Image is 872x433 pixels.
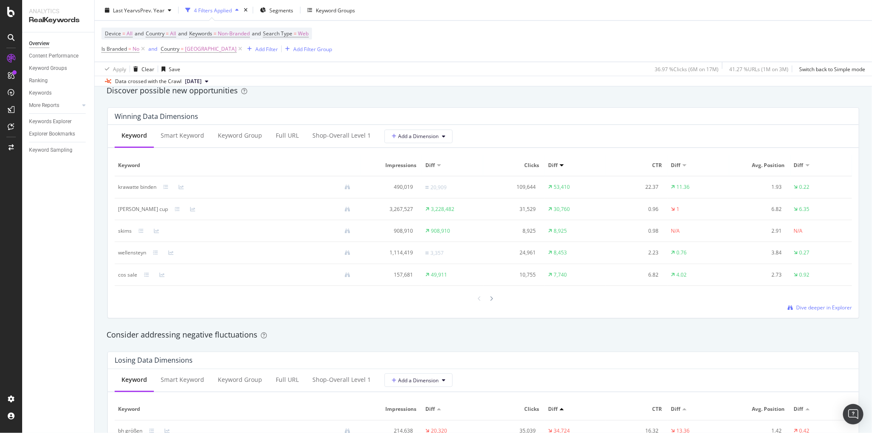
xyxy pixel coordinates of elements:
div: Clear [141,65,154,72]
a: Keywords [29,89,88,98]
div: Keyword [121,375,147,384]
span: All [170,28,176,40]
div: 2.73 [733,271,782,279]
div: Open Intercom Messenger [843,404,863,424]
span: Diff [425,406,435,413]
button: 4 Filters Applied [182,3,242,17]
div: 0.96 [609,205,658,213]
div: 10,755 [487,271,536,279]
span: Country [146,30,165,37]
span: = [166,30,169,37]
div: 7,740 [554,271,567,279]
span: vs Prev. Year [135,6,165,14]
button: [DATE] [182,76,212,87]
span: Add a Dimension [392,133,439,140]
a: Overview [29,39,88,48]
div: Shop-Overall Level 1 [312,131,371,140]
div: 3,357 [430,249,444,257]
div: Full URL [276,375,299,384]
button: Apply [101,62,126,76]
div: 22.37 [609,183,658,191]
span: = [214,30,217,37]
span: Dive deeper in Explorer [796,304,852,311]
button: Add a Dimension [384,373,453,387]
div: Content Performance [29,52,78,61]
a: Keyword Groups [29,64,88,73]
div: Consider addressing negative fluctuations [107,329,860,341]
span: 2025 Aug. 11th [185,78,202,85]
div: Add Filter [255,45,278,52]
div: 20,909 [430,184,447,191]
a: Dive deeper in Explorer [788,304,852,311]
a: Keyword Sampling [29,146,88,155]
span: Diff [425,162,435,169]
div: 4.02 [676,271,687,279]
div: Explorer Bookmarks [29,130,75,139]
div: 8,925 [554,227,567,235]
span: Add a Dimension [392,377,439,384]
div: 109,644 [487,183,536,191]
span: and [178,30,187,37]
div: 30,760 [554,205,570,213]
button: Switch back to Simple mode [796,62,865,76]
div: 490,019 [364,183,413,191]
div: 6.35 [800,205,810,213]
span: All [127,28,133,40]
span: Country [161,45,179,52]
div: and [148,45,157,52]
div: 908,910 [364,227,413,235]
div: 0.92 [800,271,810,279]
div: Switch back to Simple mode [799,65,865,72]
div: N/A [671,227,680,235]
span: Impressions [364,162,416,169]
div: RealKeywords [29,15,87,25]
span: = [181,45,184,52]
span: Device [105,30,121,37]
a: Explorer Bookmarks [29,130,88,139]
button: Last YearvsPrev. Year [101,3,175,17]
div: 2.23 [609,249,658,257]
div: 0.76 [676,249,687,257]
span: = [122,30,125,37]
div: Smart Keyword [161,131,204,140]
span: Is Branded [101,45,127,52]
span: Diff [794,406,803,413]
div: Keywords Explorer [29,117,72,126]
img: Equal [425,252,429,254]
div: Ranking [29,76,48,85]
button: Keyword Groups [304,3,358,17]
div: Keyword [121,131,147,140]
span: [GEOGRAPHIC_DATA] [185,43,237,55]
div: 53,410 [554,183,570,191]
span: CTR [609,162,662,169]
div: krawatte binden [118,183,156,191]
div: Smart Keyword [161,375,204,384]
div: Keyword Group [218,375,262,384]
span: Segments [269,6,293,14]
div: Keyword Groups [316,6,355,14]
div: 31,529 [487,205,536,213]
span: Web [298,28,309,40]
div: 2.91 [733,227,782,235]
button: Clear [130,62,154,76]
span: Keyword [118,162,355,169]
span: Avg. Position [733,406,785,413]
button: Add a Dimension [384,130,453,143]
span: Search Type [263,30,292,37]
span: Clicks [487,406,539,413]
div: Keyword Group [218,131,262,140]
div: 3,267,527 [364,205,413,213]
div: times [242,6,249,14]
span: Keyword [118,406,355,413]
span: = [294,30,297,37]
span: Diff [794,162,803,169]
div: Add Filter Group [293,45,332,52]
div: Apply [113,65,126,72]
button: Save [158,62,180,76]
a: Content Performance [29,52,88,61]
div: 0.22 [800,183,810,191]
div: 8,453 [554,249,567,257]
button: Add Filter [244,44,278,54]
a: Keywords Explorer [29,117,88,126]
span: Diff [671,406,680,413]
